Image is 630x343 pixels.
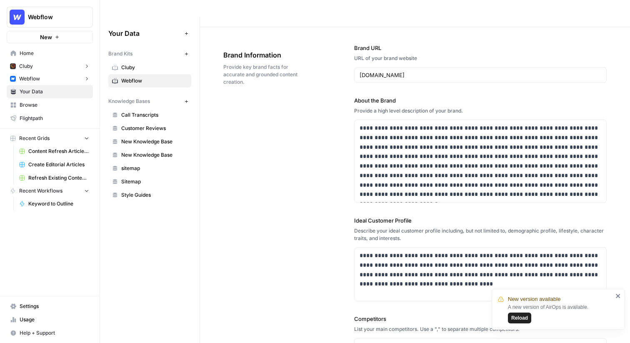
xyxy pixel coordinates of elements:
[108,135,191,148] a: New Knowledge Base
[7,132,93,145] button: Recent Grids
[7,313,93,326] a: Usage
[28,13,78,21] span: Webflow
[10,63,16,69] img: x9pvq66k5d6af0jwfjov4in6h5zj
[20,303,89,310] span: Settings
[15,158,93,171] a: Create Editorial Articles
[7,31,93,43] button: New
[615,293,621,299] button: close
[121,64,187,71] span: Cluby
[28,161,89,168] span: Create Editorial Articles
[108,108,191,122] a: Call Transcripts
[7,47,93,60] a: Home
[20,88,89,95] span: Your Data
[7,326,93,340] button: Help + Support
[121,165,187,172] span: sitemap
[19,75,40,83] span: Webflow
[223,50,307,60] span: Brand Information
[28,174,89,182] span: Refresh Existing Content (6)
[20,316,89,323] span: Usage
[19,187,62,195] span: Recent Workflows
[15,171,93,185] a: Refresh Existing Content (6)
[121,77,187,85] span: Webflow
[15,197,93,210] a: Keyword to Outline
[121,178,187,185] span: Sitemap
[354,216,607,225] label: Ideal Customer Profile
[7,98,93,112] a: Browse
[7,185,93,197] button: Recent Workflows
[108,74,191,88] a: Webflow
[108,122,191,135] a: Customer Reviews
[20,329,89,337] span: Help + Support
[108,162,191,175] a: sitemap
[108,50,132,58] span: Brand Kits
[108,148,191,162] a: New Knowledge Base
[10,76,16,82] img: a1pu3e9a4sjoov2n4mw66knzy8l8
[508,313,531,323] button: Reload
[20,50,89,57] span: Home
[7,85,93,98] a: Your Data
[354,44,607,52] label: Brand URL
[354,325,607,333] div: List your main competitors. Use a "," to separate multiple competitors.
[7,60,93,73] button: Cluby
[7,7,93,28] button: Workspace: Webflow
[354,227,607,242] div: Describe your ideal customer profile including, but not limited to, demographic profile, lifestyl...
[28,148,89,155] span: Content Refresh Article (Demo Grid)
[40,33,52,41] span: New
[121,138,187,145] span: New Knowledge Base
[354,315,607,323] label: Competitors
[360,71,601,79] input: www.sundaysoccer.com
[108,28,181,38] span: Your Data
[19,63,33,70] span: Cluby
[10,10,25,25] img: Webflow Logo
[19,135,50,142] span: Recent Grids
[108,98,150,105] span: Knowledge Bases
[108,188,191,202] a: Style Guides
[121,151,187,159] span: New Knowledge Base
[15,145,93,158] a: Content Refresh Article (Demo Grid)
[121,111,187,119] span: Call Transcripts
[121,125,187,132] span: Customer Reviews
[7,300,93,313] a: Settings
[20,101,89,109] span: Browse
[223,63,307,86] span: Provide key brand facts for accurate and grounded content creation.
[354,96,607,105] label: About the Brand
[108,61,191,74] a: Cluby
[7,112,93,125] a: Flightpath
[511,314,528,322] span: Reload
[121,191,187,199] span: Style Guides
[508,303,613,323] div: A new version of AirOps is available.
[7,73,93,85] button: Webflow
[508,295,560,303] span: New version available
[354,107,607,115] div: Provide a high level description of your brand.
[108,175,191,188] a: Sitemap
[354,55,607,62] div: URL of your brand website
[28,200,89,208] span: Keyword to Outline
[20,115,89,122] span: Flightpath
